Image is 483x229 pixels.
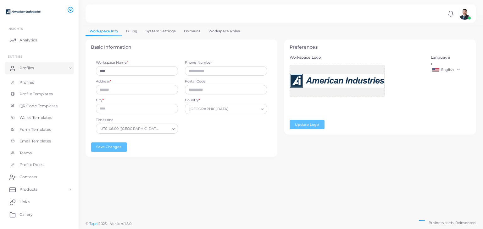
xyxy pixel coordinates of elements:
span: 2025 [98,221,106,226]
span: Analytics [19,37,37,43]
span: [GEOGRAPHIC_DATA] [188,106,229,113]
a: Workspace Roles [204,27,244,36]
a: Profiles [5,77,74,88]
a: Products [5,183,74,196]
a: System Settings [142,27,180,36]
span: English [441,67,454,72]
span: Teams [19,150,32,156]
a: Analytics [5,34,74,46]
span: Profile Templates [19,91,53,97]
div: Search for option [96,124,178,134]
div: Search for option [185,104,267,114]
a: Links [5,196,74,208]
a: English [431,66,471,74]
img: logo [6,6,41,18]
a: Billing [122,27,142,36]
span: Contacts [19,174,37,180]
span: Profiles [19,80,34,85]
span: Gallery [19,212,33,217]
label: Postal Code [185,79,267,84]
h5: Language [431,55,471,60]
span: Profile Roles [19,162,43,168]
span: INSIGHTS [8,27,23,30]
label: Phone Number [185,60,267,65]
span: Business cards. Reinvented. [429,220,476,226]
a: Contacts [5,171,74,183]
h4: Basic Information [91,45,272,50]
a: Form Templates [5,124,74,136]
button: Save Changes [91,142,127,152]
a: Workspace Info [86,27,122,36]
label: Address [96,79,111,84]
label: Workspace Name [96,60,128,65]
a: Profile Roles [5,159,74,171]
input: Search for option [162,125,170,132]
h5: Workspace Logo [290,55,424,60]
span: Wallet Templates [19,115,52,120]
a: Wallet Templates [5,112,74,124]
a: Gallery [5,208,74,221]
label: City [96,98,104,103]
a: Tapni [89,221,99,226]
span: Products [19,187,37,192]
label: Timezone [96,118,114,123]
a: Teams [5,147,74,159]
img: avatar [458,7,471,20]
a: QR Code Templates [5,100,74,112]
span: © [86,221,131,226]
a: Profile Templates [5,88,74,100]
span: Form Templates [19,127,51,132]
input: Search for option [230,106,258,113]
span: QR Code Templates [19,103,58,109]
a: Email Templates [5,135,74,147]
span: Links [19,199,30,205]
a: avatar [457,7,473,20]
span: Email Templates [19,138,51,144]
span: ENTITIES [8,55,22,58]
span: UTC-06:00 ([GEOGRAPHIC_DATA], [GEOGRAPHIC_DATA], [GEOGRAPHIC_DATA]... [100,126,160,132]
label: Country [185,98,200,103]
h4: Preferences [290,45,471,50]
button: Update Logo [290,120,325,129]
span: Profiles [19,65,34,71]
a: Domains [180,27,204,36]
span: Version: 1.8.0 [110,221,132,226]
img: en [432,68,439,72]
a: Profiles [5,62,74,74]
